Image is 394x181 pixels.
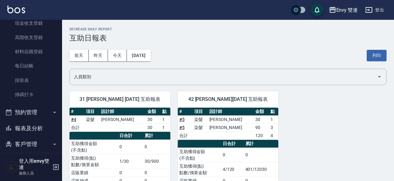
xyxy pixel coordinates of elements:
[254,115,269,123] td: 30
[193,123,208,131] td: 染髮
[146,123,161,131] td: 30
[2,104,60,120] button: 預約管理
[254,131,269,140] td: 120
[84,108,99,116] th: 項目
[2,30,60,45] a: 高階收支登錄
[19,158,51,170] h5: 登入用envy雙連
[208,108,254,116] th: 設計師
[69,108,170,132] table: a dense table
[178,162,221,177] td: 互助獲得(點) 點數/換算金額
[143,140,170,154] td: 0
[374,72,384,82] button: Open
[254,108,269,116] th: 金額
[84,115,99,123] td: 染髮
[2,152,60,168] button: 員工及薪資
[146,108,161,116] th: 金額
[269,115,279,123] td: 1
[161,115,170,123] td: 1
[7,6,25,13] img: Logo
[69,34,387,42] h3: 互助日報表
[326,4,360,16] button: Envy 雙連
[244,140,279,148] th: 累計
[269,131,279,140] td: 4
[72,71,374,82] input: 人員名稱
[143,169,170,177] td: 0
[178,131,193,140] td: 合計
[161,108,170,116] th: 點
[178,148,221,162] td: 互助獲得金額 (不含點)
[244,148,279,162] td: 0
[118,169,143,177] td: 0
[69,27,387,31] h2: Decrease Daily Report
[69,154,118,169] td: 互助獲得(點) 點數/換算金額
[311,4,323,16] button: save
[2,136,60,152] button: 客戶管理
[185,96,271,102] span: 42 [PERSON_NAME][DATE] 互助報表
[69,169,118,177] td: 店販業績
[179,117,185,122] a: #5
[208,123,254,131] td: [PERSON_NAME]
[254,123,269,131] td: 90
[2,73,60,88] a: 排班表
[2,88,60,102] a: 掃碼打卡
[2,16,60,30] a: 現金收支登錄
[367,50,387,61] button: 列印
[178,108,279,140] table: a dense table
[269,123,279,131] td: 3
[77,96,163,102] span: 31 [PERSON_NAME] [DATE] 互助報表
[143,154,170,169] td: 30/900
[193,108,208,116] th: 項目
[193,115,208,123] td: 染髮
[118,154,143,169] td: 1/30
[363,4,387,16] button: 登出
[146,115,161,123] td: 30
[208,115,254,123] td: [PERSON_NAME]
[221,140,244,148] th: 日合計
[71,117,76,122] a: #4
[143,132,170,140] th: 累計
[221,148,244,162] td: 0
[178,108,193,116] th: #
[118,140,143,154] td: 0
[69,140,118,154] td: 互助獲得金額 (不含點)
[127,50,150,61] button: [DATE]
[89,50,108,61] button: 昨天
[269,108,279,116] th: 點
[118,132,143,140] th: 日合計
[2,120,60,136] button: 報表及分析
[2,59,60,73] a: 每日結帳
[244,162,279,177] td: 401/12030
[100,115,146,123] td: [PERSON_NAME]
[161,123,170,131] td: 1
[69,50,89,61] button: 前天
[2,45,60,59] a: 材料自購登錄
[19,170,51,176] p: 服務人員
[108,50,127,61] button: 今天
[5,161,17,173] img: Person
[221,162,244,177] td: 4/120
[179,125,185,130] a: #5
[69,123,84,131] td: 合計
[69,108,84,116] th: #
[336,6,358,14] div: Envy 雙連
[100,108,146,116] th: 設計師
